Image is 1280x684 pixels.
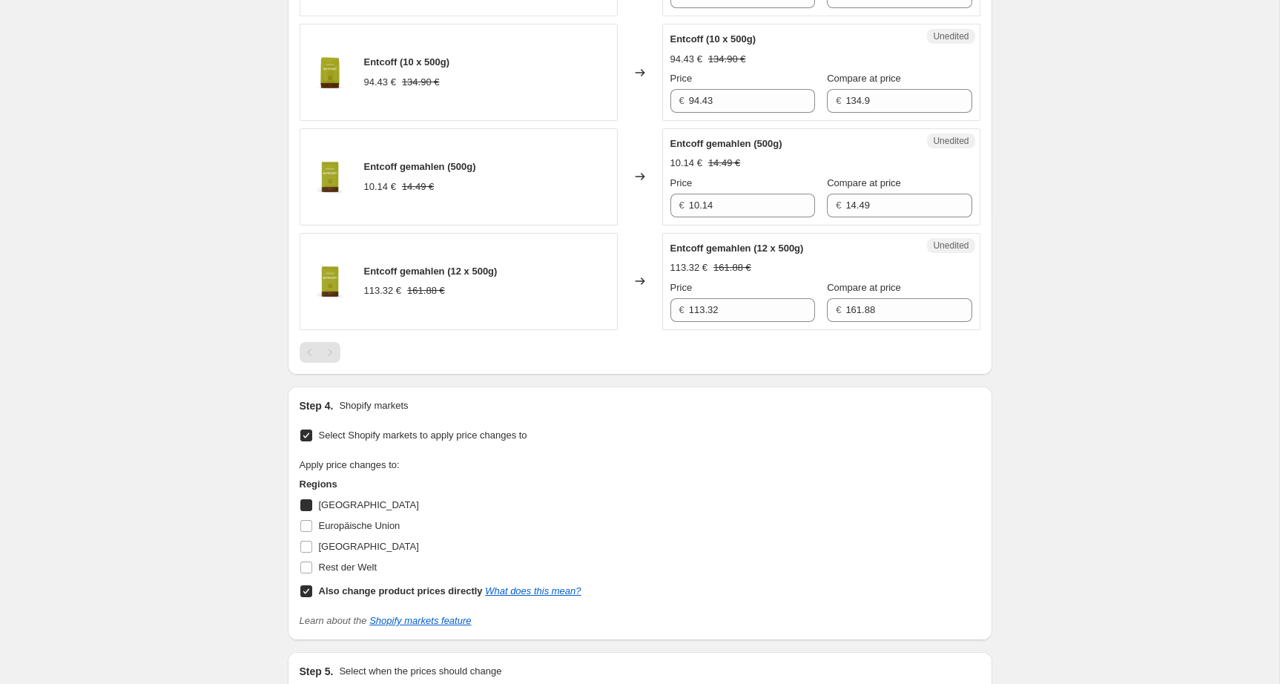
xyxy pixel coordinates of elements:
[300,477,581,492] h3: Regions
[364,56,450,68] span: Entcoff (10 x 500g)
[670,282,693,293] span: Price
[308,50,352,95] img: jhornig-entcoff-ganze-bohne-500g_80x.webp
[364,283,402,298] div: 113.32 €
[670,33,756,45] span: Entcoff (10 x 500g)
[827,177,901,188] span: Compare at price
[319,430,527,441] span: Select Shopify markets to apply price changes to
[670,156,702,171] div: 10.14 €
[670,260,708,275] div: 113.32 €
[300,615,472,626] i: Learn about the
[300,342,340,363] nav: Pagination
[308,154,352,199] img: jhornig-entcoff-gemahlen-500g_80x.png
[670,73,693,84] span: Price
[319,541,419,552] span: [GEOGRAPHIC_DATA]
[836,200,841,211] span: €
[364,161,476,172] span: Entcoff gemahlen (500g)
[485,585,581,596] a: What does this mean?
[708,156,740,171] strike: 14.49 €
[319,499,419,510] span: [GEOGRAPHIC_DATA]
[670,243,804,254] span: Entcoff gemahlen (12 x 500g)
[670,52,702,67] div: 94.43 €
[300,664,334,679] h2: Step 5.
[670,138,782,149] span: Entcoff gemahlen (500g)
[364,266,498,277] span: Entcoff gemahlen (12 x 500g)
[402,75,440,90] strike: 134.90 €
[679,200,684,211] span: €
[679,95,684,106] span: €
[300,398,334,413] h2: Step 4.
[407,283,445,298] strike: 161.88 €
[827,73,901,84] span: Compare at price
[300,459,400,470] span: Apply price changes to:
[319,562,377,573] span: Rest der Welt
[679,304,684,315] span: €
[836,95,841,106] span: €
[402,180,434,194] strike: 14.49 €
[369,615,471,626] a: Shopify markets feature
[933,135,969,147] span: Unedited
[339,398,408,413] p: Shopify markets
[319,520,400,531] span: Europäische Union
[933,30,969,42] span: Unedited
[836,304,841,315] span: €
[708,52,746,67] strike: 134.90 €
[364,75,396,90] div: 94.43 €
[364,180,396,194] div: 10.14 €
[670,177,693,188] span: Price
[933,240,969,251] span: Unedited
[339,664,501,679] p: Select when the prices should change
[308,259,352,303] img: jhornig-entcoff-gemahlen-500g_80x.png
[319,585,483,596] b: Also change product prices directly
[713,260,751,275] strike: 161.88 €
[827,282,901,293] span: Compare at price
